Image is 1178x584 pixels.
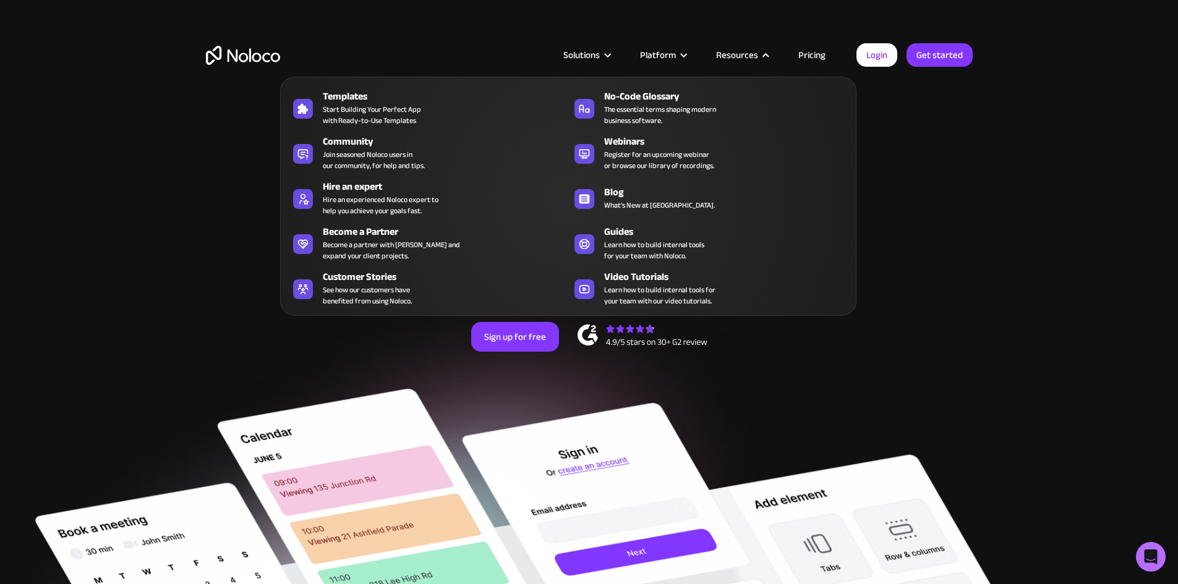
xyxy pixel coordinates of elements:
span: Join seasoned Noloco users in our community, for help and tips. [323,149,425,171]
div: Customer Stories [323,269,574,284]
nav: Resources [280,59,856,316]
a: home [206,46,280,65]
div: No-Code Glossary [604,89,855,104]
div: Open Intercom Messenger [1136,542,1166,572]
div: Resources [701,47,783,63]
a: Sign up for free [471,322,559,352]
div: Hire an experienced Noloco expert to help you achieve your goals fast. [323,194,438,216]
span: Learn how to build internal tools for your team with Noloco. [604,239,704,261]
a: WebinarsRegister for an upcoming webinaror browse our library of recordings. [568,132,850,174]
a: Login [856,43,897,67]
div: Become a Partner [323,224,574,239]
span: What's New at [GEOGRAPHIC_DATA]. [604,200,715,211]
span: See how our customers have benefited from using Noloco. [323,284,412,307]
a: CommunityJoin seasoned Noloco users inour community, for help and tips. [287,132,568,174]
span: Start Building Your Perfect App with Ready-to-Use Templates [323,104,421,126]
div: Templates [323,89,574,104]
div: Webinars [604,134,855,149]
div: Community [323,134,574,149]
span: The essential terms shaping modern business software. [604,104,716,126]
a: Get started [907,43,973,67]
a: Hire an expertHire an experienced Noloco expert tohelp you achieve your goals fast. [287,177,568,219]
div: Video Tutorials [604,269,855,284]
div: Hire an expert [323,179,574,194]
a: Pricing [783,47,841,63]
a: No-Code GlossaryThe essential terms shaping modernbusiness software. [568,87,850,129]
a: Customer StoriesSee how our customers havebenefited from using Noloco. [287,267,568,309]
a: BlogWhat's New at [GEOGRAPHIC_DATA]. [568,177,850,219]
div: Solutions [548,47,625,63]
a: TemplatesStart Building Your Perfect Appwith Ready-to-Use Templates [287,87,568,129]
div: Resources [716,47,758,63]
a: Become a PartnerBecome a partner with [PERSON_NAME] andexpand your client projects. [287,222,568,264]
div: Solutions [563,47,600,63]
a: GuidesLearn how to build internal toolsfor your team with Noloco. [568,222,850,264]
div: Platform [640,47,676,63]
a: Video TutorialsLearn how to build internal tools foryour team with our video tutorials. [568,267,850,309]
span: Register for an upcoming webinar or browse our library of recordings. [604,149,714,171]
h2: Business Apps for Teams [206,127,973,226]
div: Become a partner with [PERSON_NAME] and expand your client projects. [323,239,460,261]
div: Platform [625,47,701,63]
div: Blog [604,185,855,200]
span: Learn how to build internal tools for your team with our video tutorials. [604,284,715,307]
div: Guides [604,224,855,239]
